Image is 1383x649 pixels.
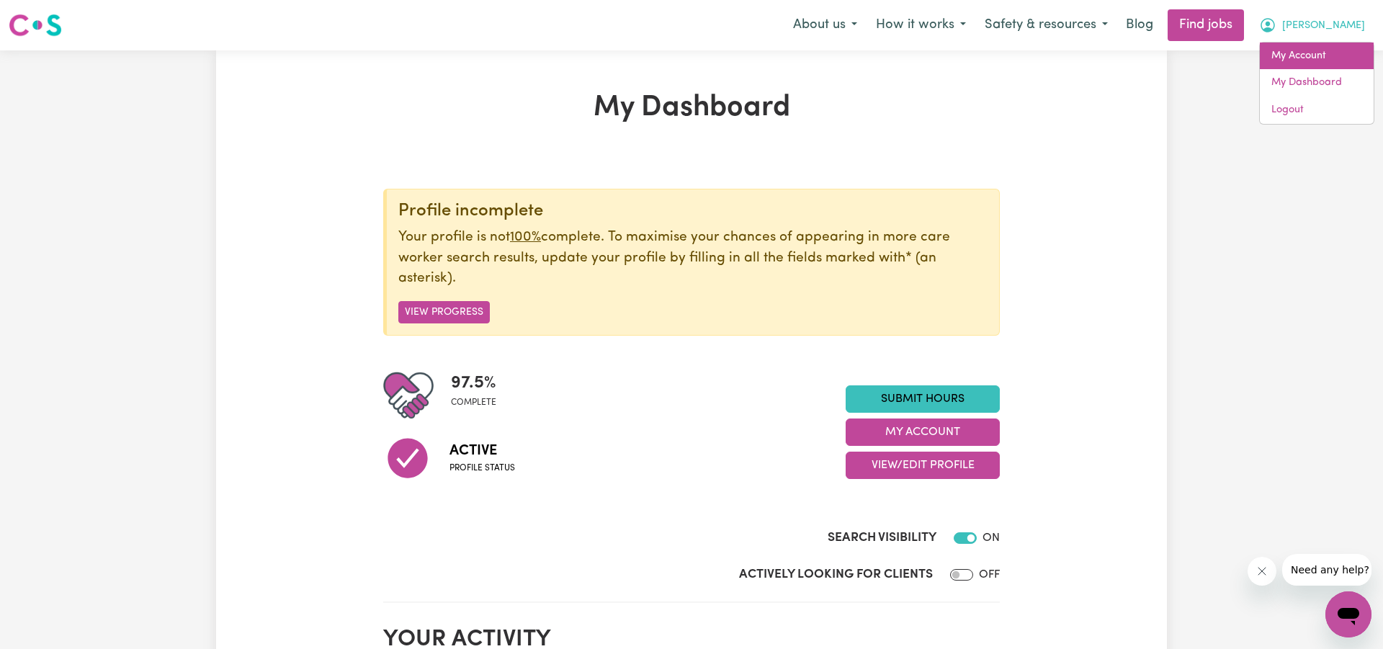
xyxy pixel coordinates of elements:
[1260,97,1374,124] a: Logout
[739,565,933,584] label: Actively Looking for Clients
[451,370,508,421] div: Profile completeness: 97.5%
[1250,10,1374,40] button: My Account
[398,301,490,323] button: View Progress
[828,529,936,547] label: Search Visibility
[449,462,515,475] span: Profile status
[9,9,62,42] a: Careseekers logo
[867,10,975,40] button: How it works
[510,230,541,244] u: 100%
[1282,18,1365,34] span: [PERSON_NAME]
[1325,591,1371,637] iframe: Button to launch messaging window
[784,10,867,40] button: About us
[975,10,1117,40] button: Safety & resources
[1248,557,1276,586] iframe: Close message
[451,396,496,409] span: complete
[846,385,1000,413] a: Submit Hours
[983,532,1000,544] span: ON
[1168,9,1244,41] a: Find jobs
[9,12,62,38] img: Careseekers logo
[846,419,1000,446] button: My Account
[383,91,1000,125] h1: My Dashboard
[1282,554,1371,586] iframe: Message from company
[398,228,988,290] p: Your profile is not complete. To maximise your chances of appearing in more care worker search re...
[1117,9,1162,41] a: Blog
[1260,42,1374,70] a: My Account
[1259,42,1374,125] div: My Account
[398,201,988,222] div: Profile incomplete
[1260,69,1374,97] a: My Dashboard
[979,569,1000,581] span: OFF
[846,452,1000,479] button: View/Edit Profile
[451,370,496,396] span: 97.5 %
[449,440,515,462] span: Active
